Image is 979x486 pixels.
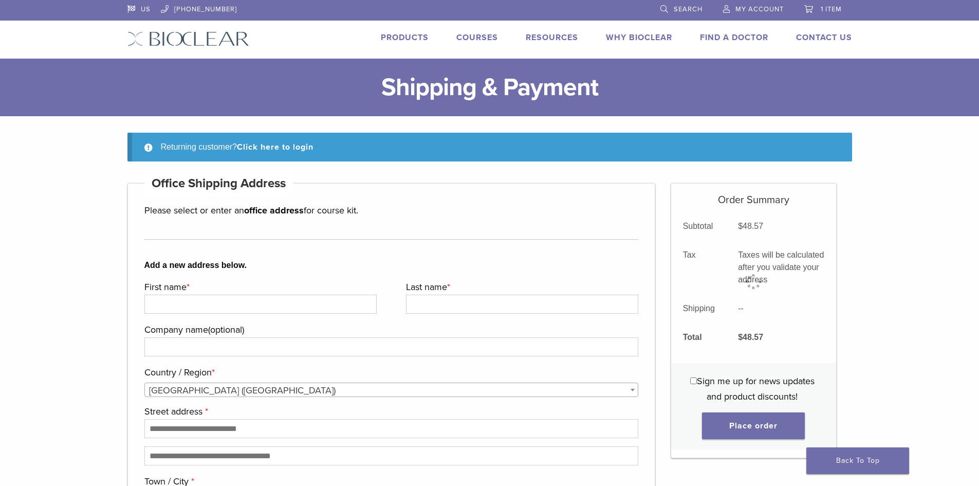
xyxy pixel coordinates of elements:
input: Sign me up for news updates and product discounts! [690,377,697,384]
label: Company name [144,322,636,337]
span: Country / Region [144,383,639,397]
label: Street address [144,404,636,419]
h4: Office Shipping Address [144,171,293,196]
button: Place order [702,412,805,439]
strong: office address [244,205,304,216]
a: Click here to login [237,142,313,152]
span: My Account [735,5,784,13]
img: Bioclear [127,31,249,46]
span: United States (US) [145,383,638,398]
h5: Order Summary [671,184,836,206]
a: Contact Us [796,32,852,43]
label: Country / Region [144,365,636,380]
b: Add a new address below. [144,259,639,272]
a: Products [381,32,429,43]
a: Resources [526,32,578,43]
label: Last name [406,279,636,295]
span: (optional) [208,324,244,335]
a: Courses [456,32,498,43]
a: Find A Doctor [700,32,768,43]
a: Back To Top [806,447,909,474]
span: Sign me up for news updates and product discounts! [697,375,815,402]
span: 1 item [821,5,842,13]
p: Please select or enter an for course kit. [144,203,639,218]
div: Returning customer? [127,133,852,161]
a: Why Bioclear [606,32,672,43]
span: Search [674,5,703,13]
label: First name [144,279,374,295]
